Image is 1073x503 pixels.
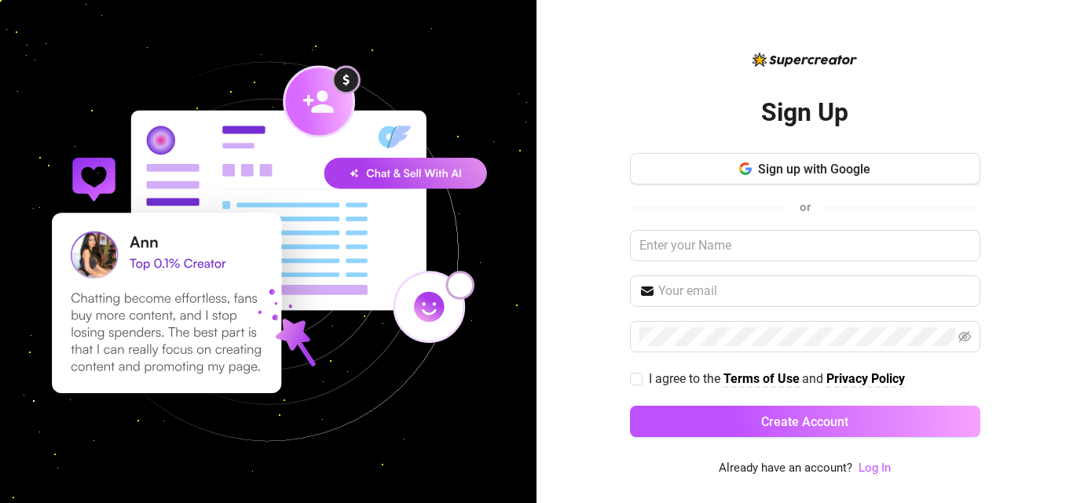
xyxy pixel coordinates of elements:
[958,330,971,343] span: eye-invisible
[802,371,826,386] span: and
[649,371,723,386] span: I agree to the
[753,53,857,67] img: logo-BBDzfeDw.svg
[719,459,852,478] span: Already have an account?
[723,371,800,386] strong: Terms of Use
[859,459,891,478] a: Log In
[630,153,980,184] button: Sign up with Google
[758,162,870,177] span: Sign up with Google
[800,200,811,214] span: or
[630,230,980,261] input: Enter your Name
[761,414,848,429] span: Create Account
[761,97,848,129] h2: Sign Up
[826,371,905,388] a: Privacy Policy
[658,282,971,301] input: Your email
[723,371,800,388] a: Terms of Use
[826,371,905,386] strong: Privacy Policy
[859,461,891,475] a: Log In
[630,406,980,437] button: Create Account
